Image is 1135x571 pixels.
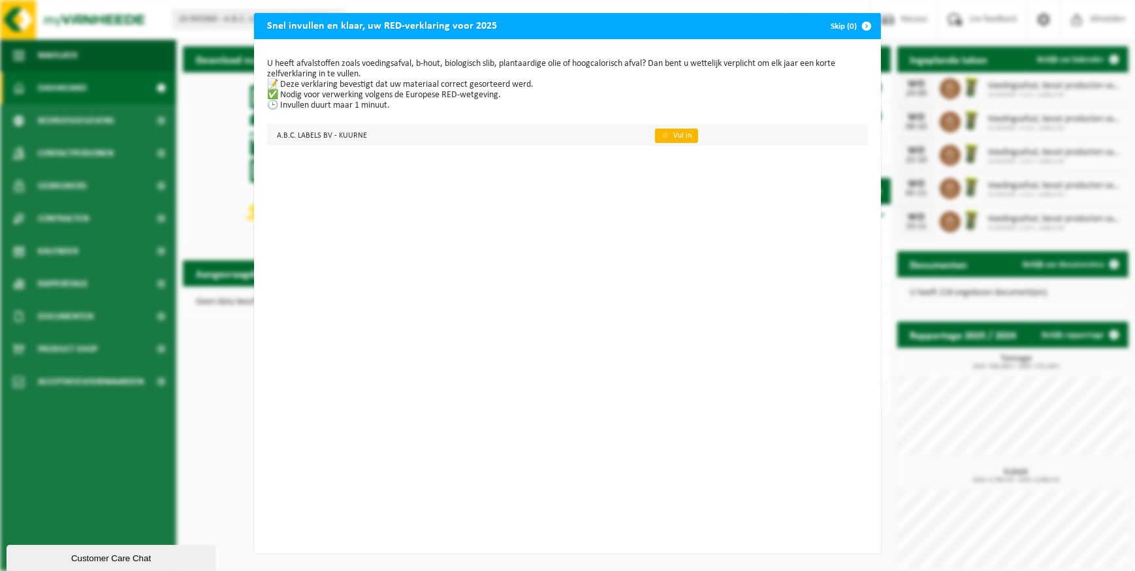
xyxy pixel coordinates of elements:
td: A.B.C. LABELS BV - KUURNE [267,124,644,146]
p: U heeft afvalstoffen zoals voedingsafval, b-hout, biologisch slib, plantaardige olie of hoogcalor... [267,59,868,111]
button: Skip (0) [820,13,880,39]
a: 👉 Vul in [655,129,698,143]
h2: Snel invullen en klaar, uw RED-verklaring voor 2025 [254,13,510,38]
iframe: chat widget [7,542,218,571]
